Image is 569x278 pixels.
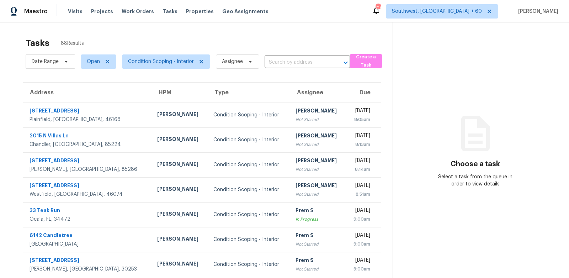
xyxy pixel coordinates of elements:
span: Properties [186,8,214,15]
div: [PERSON_NAME], [GEOGRAPHIC_DATA], 30253 [30,266,146,273]
span: Date Range [32,58,59,65]
div: [PERSON_NAME] [157,136,202,145]
button: Open [341,58,351,68]
div: [PERSON_NAME] [157,235,202,244]
div: Not Started [296,241,340,248]
div: [PERSON_NAME] [157,185,202,194]
div: 2015 N Villas Ln [30,132,146,141]
div: [STREET_ADDRESS] [30,182,146,191]
span: Visits [68,8,83,15]
div: [PERSON_NAME] [296,182,340,191]
div: Ocala, FL, 34472 [30,216,146,223]
span: Projects [91,8,113,15]
div: [PERSON_NAME] [157,111,202,120]
div: 9:00am [351,241,370,248]
div: [PERSON_NAME] [296,157,340,166]
th: HPM [151,83,208,103]
div: Condition Scoping - Interior [213,261,284,268]
span: [PERSON_NAME] [515,8,558,15]
div: 8:13am [351,141,370,148]
span: 88 Results [61,40,84,47]
div: Prem S [296,232,340,241]
div: Condition Scoping - Interior [213,186,284,193]
th: Assignee [290,83,346,103]
span: Condition Scoping - Interior [128,58,194,65]
th: Type [208,83,290,103]
div: [PERSON_NAME] [157,260,202,269]
div: Condition Scoping - Interior [213,136,284,143]
div: [PERSON_NAME] [296,132,340,141]
div: [PERSON_NAME] [296,107,340,116]
div: [STREET_ADDRESS] [30,107,146,116]
div: 33 Teak Run [30,207,146,216]
div: Condition Scoping - Interior [213,211,284,218]
div: 9:00am [351,216,370,223]
div: Condition Scoping - Interior [213,111,284,119]
span: Geo Assignments [222,8,268,15]
div: Westfield, [GEOGRAPHIC_DATA], 46074 [30,191,146,198]
div: [PERSON_NAME] [157,161,202,169]
div: 9:00am [351,266,370,273]
div: 6142 Candletree [30,232,146,241]
div: Not Started [296,116,340,123]
div: 8:14am [351,166,370,173]
span: Create a Task [353,53,378,69]
div: [DATE] [351,232,370,241]
div: Plainfield, [GEOGRAPHIC_DATA], 46168 [30,116,146,123]
div: Not Started [296,266,340,273]
div: 8:51am [351,191,370,198]
span: Southwest, [GEOGRAPHIC_DATA] + 60 [392,8,482,15]
div: Not Started [296,191,340,198]
div: [DATE] [351,132,370,141]
div: Prem S [296,257,340,266]
div: [DATE] [351,107,370,116]
div: 8:05am [351,116,370,123]
div: [STREET_ADDRESS] [30,257,146,266]
div: Prem S [296,207,340,216]
div: [PERSON_NAME] [157,210,202,219]
div: [DATE] [351,257,370,266]
h3: Choose a task [451,161,500,168]
div: [DATE] [351,157,370,166]
span: Tasks [163,9,177,14]
span: Assignee [222,58,243,65]
div: 718 [376,4,381,11]
div: [STREET_ADDRESS] [30,157,146,166]
span: Open [87,58,100,65]
div: [GEOGRAPHIC_DATA] [30,241,146,248]
div: Not Started [296,141,340,148]
div: [PERSON_NAME], [GEOGRAPHIC_DATA], 85286 [30,166,146,173]
button: Create a Task [350,54,382,68]
div: Select a task from the queue in order to view details [434,173,516,188]
input: Search by address [265,57,330,68]
th: Address [23,83,151,103]
div: Condition Scoping - Interior [213,236,284,243]
div: Condition Scoping - Interior [213,161,284,168]
th: Due [346,83,381,103]
div: [DATE] [351,207,370,216]
div: Chandler, [GEOGRAPHIC_DATA], 85224 [30,141,146,148]
div: In Progress [296,216,340,223]
span: Work Orders [122,8,154,15]
div: [DATE] [351,182,370,191]
span: Maestro [24,8,48,15]
h2: Tasks [26,40,49,47]
div: Not Started [296,166,340,173]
